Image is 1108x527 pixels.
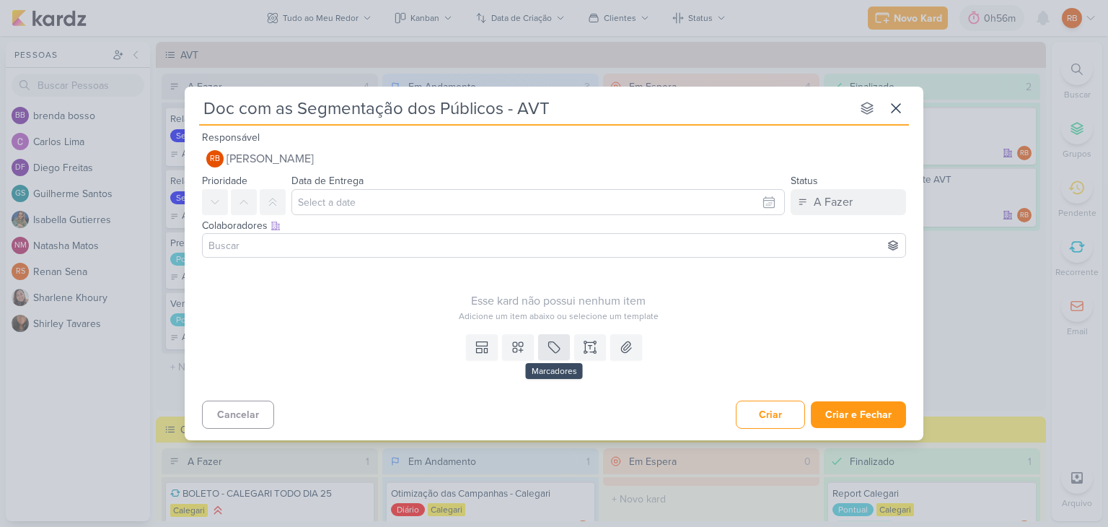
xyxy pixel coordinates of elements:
[227,150,314,167] span: [PERSON_NAME]
[202,146,906,172] button: RB [PERSON_NAME]
[202,131,260,144] label: Responsável
[206,237,902,254] input: Buscar
[526,363,583,379] div: Marcadores
[791,175,818,187] label: Status
[291,189,785,215] input: Select a date
[199,95,851,121] input: Kard Sem Título
[202,401,274,429] button: Cancelar
[210,155,220,163] p: RB
[206,150,224,167] div: Rogerio Bispo
[202,310,915,323] div: Adicione um item abaixo ou selecione um template
[202,175,247,187] label: Prioridade
[791,189,906,215] button: A Fazer
[202,218,906,233] div: Colaboradores
[291,175,364,187] label: Data de Entrega
[202,292,915,310] div: Esse kard não possui nenhum item
[811,401,906,428] button: Criar e Fechar
[814,193,853,211] div: A Fazer
[736,401,805,429] button: Criar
